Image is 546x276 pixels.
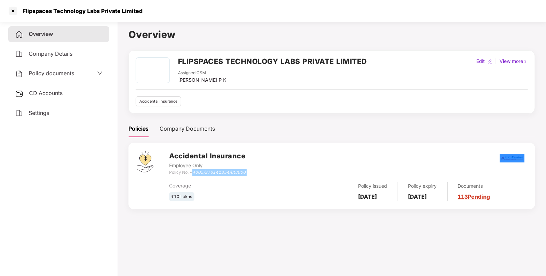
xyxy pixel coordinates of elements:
[29,109,49,116] span: Settings
[523,59,528,64] img: rightIcon
[160,124,215,133] div: Company Documents
[498,57,529,65] div: View more
[15,50,23,58] img: svg+xml;base64,PHN2ZyB4bWxucz0iaHR0cDovL3d3dy53My5vcmcvMjAwMC9zdmciIHdpZHRoPSIyNCIgaGVpZ2h0PSIyNC...
[475,57,486,65] div: Edit
[29,50,72,57] span: Company Details
[358,193,377,200] b: [DATE]
[458,193,490,200] a: 113 Pending
[15,90,24,98] img: svg+xml;base64,PHN2ZyB3aWR0aD0iMjUiIGhlaWdodD0iMjQiIHZpZXdCb3g9IjAgMCAyNSAyNCIgZmlsbD0ibm9uZSIgeG...
[136,96,181,106] div: Accidental insurance
[169,151,246,161] h3: Accidental Insurance
[178,70,226,76] div: Assigned CSM
[18,8,142,14] div: Flipspaces Technology Labs Private Limited
[178,56,367,67] h2: FLIPSPACES TECHNOLOGY LABS PRIVATE LIMITED
[29,90,63,96] span: CD Accounts
[137,151,153,172] img: svg+xml;base64,PHN2ZyB4bWxucz0iaHR0cDovL3d3dy53My5vcmcvMjAwMC9zdmciIHdpZHRoPSI0OS4zMjEiIGhlaWdodD...
[169,182,288,189] div: Coverage
[128,27,535,42] h1: Overview
[408,193,427,200] b: [DATE]
[169,162,246,169] div: Employee Only
[128,124,149,133] div: Policies
[408,182,437,190] div: Policy expiry
[29,30,53,37] span: Overview
[97,70,103,76] span: down
[458,182,490,190] div: Documents
[192,170,246,175] i: 4005/376141354/00/000
[178,76,226,84] div: [PERSON_NAME] P K
[15,109,23,117] img: svg+xml;base64,PHN2ZyB4bWxucz0iaHR0cDovL3d3dy53My5vcmcvMjAwMC9zdmciIHdpZHRoPSIyNCIgaGVpZ2h0PSIyNC...
[494,57,498,65] div: |
[358,182,387,190] div: Policy issued
[488,59,492,64] img: editIcon
[15,70,23,78] img: svg+xml;base64,PHN2ZyB4bWxucz0iaHR0cDovL3d3dy53My5vcmcvMjAwMC9zdmciIHdpZHRoPSIyNCIgaGVpZ2h0PSIyNC...
[500,154,524,162] img: icici.png
[169,169,246,176] div: Policy No. -
[15,30,23,39] img: svg+xml;base64,PHN2ZyB4bWxucz0iaHR0cDovL3d3dy53My5vcmcvMjAwMC9zdmciIHdpZHRoPSIyNCIgaGVpZ2h0PSIyNC...
[169,192,194,201] div: ₹10 Lakhs
[29,70,74,77] span: Policy documents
